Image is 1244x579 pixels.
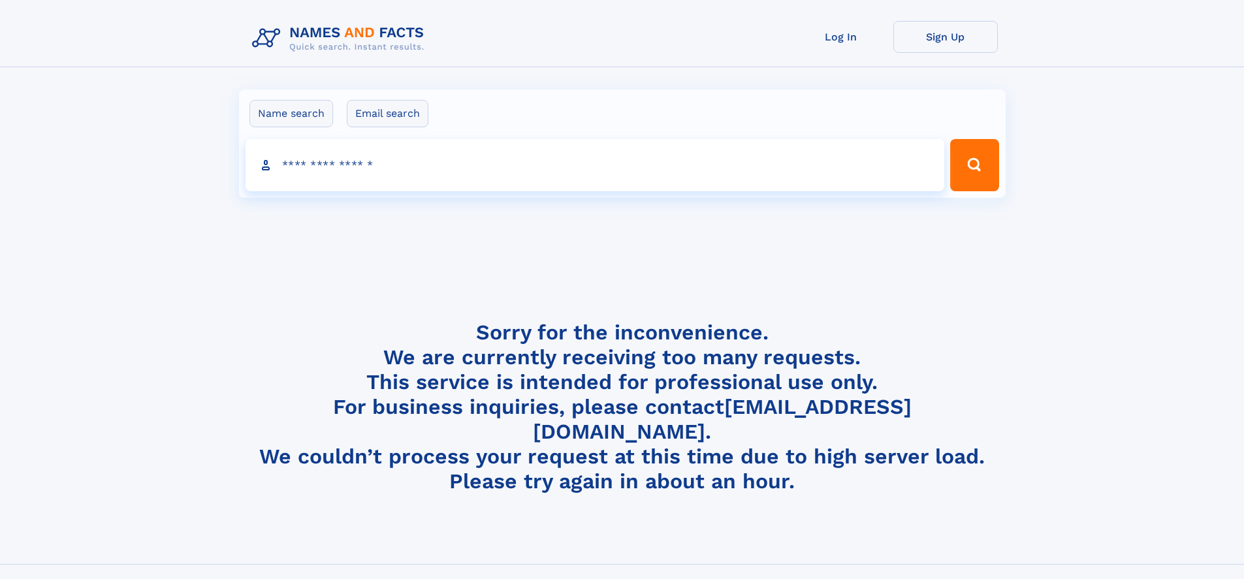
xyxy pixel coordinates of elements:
[533,394,912,444] a: [EMAIL_ADDRESS][DOMAIN_NAME]
[246,139,945,191] input: search input
[893,21,998,53] a: Sign Up
[247,21,435,56] img: Logo Names and Facts
[249,100,333,127] label: Name search
[789,21,893,53] a: Log In
[347,100,428,127] label: Email search
[247,320,998,494] h4: Sorry for the inconvenience. We are currently receiving too many requests. This service is intend...
[950,139,998,191] button: Search Button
